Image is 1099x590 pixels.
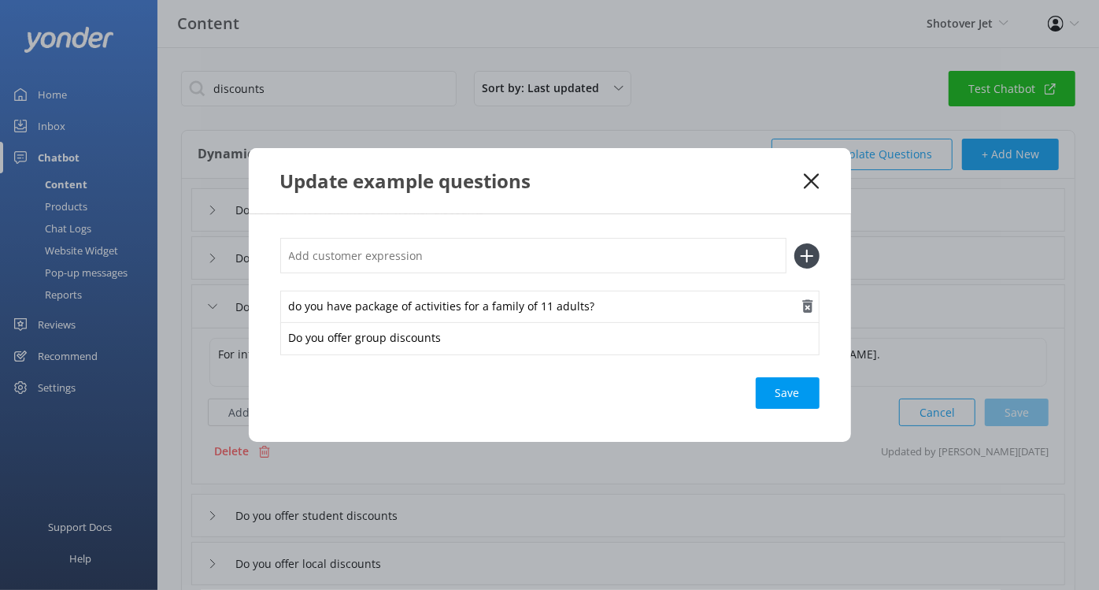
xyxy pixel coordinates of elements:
[280,168,805,194] div: Update example questions
[804,173,819,189] button: Close
[280,322,820,355] div: Do you offer group discounts
[280,291,820,324] div: do you have package of activities for a family of 11 adults?
[280,238,786,273] input: Add customer expression
[756,377,820,409] button: Save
